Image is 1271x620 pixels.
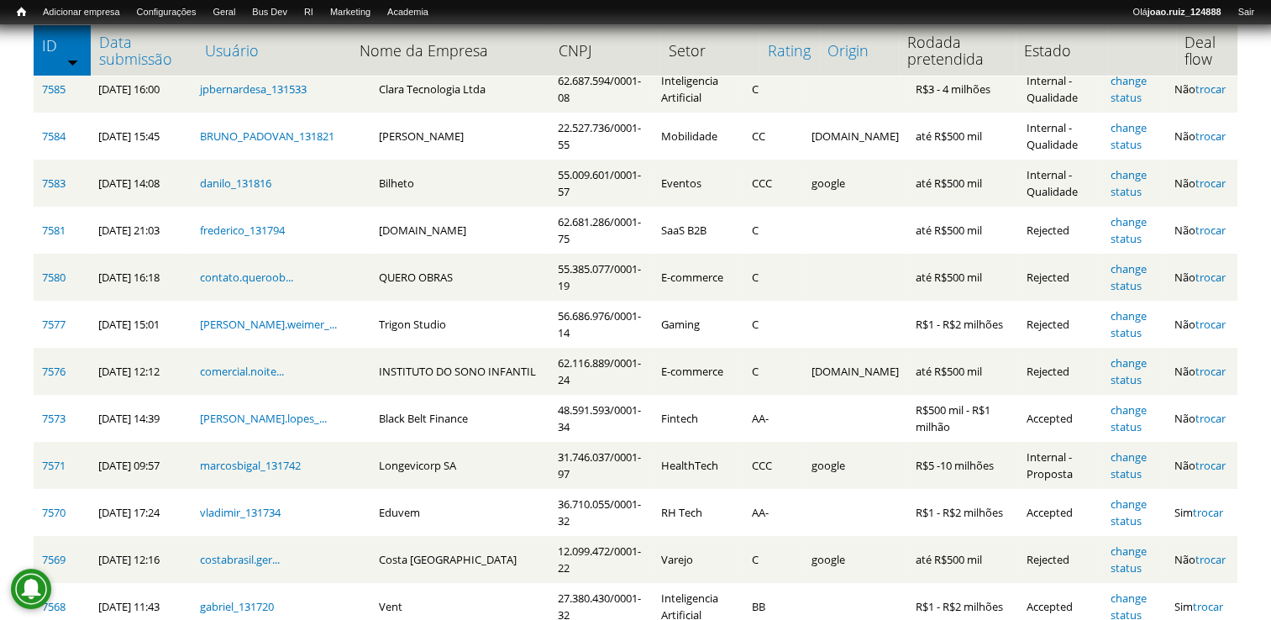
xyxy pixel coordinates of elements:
[1148,7,1221,17] strong: joao.ruiz_124888
[549,160,653,207] td: 55.009.601/0001-57
[768,42,811,59] a: Rating
[743,348,803,395] td: C
[1016,25,1107,76] th: Estado
[1111,167,1147,199] a: change status
[200,505,281,520] a: vladimir_131734
[743,254,803,301] td: C
[549,442,653,489] td: 31.746.037/0001-97
[1018,254,1102,301] td: Rejected
[1195,317,1226,332] a: trocar
[1111,497,1147,528] a: change status
[1195,129,1226,144] a: trocar
[549,66,653,113] td: 62.687.594/0001-08
[351,25,550,76] th: Nome da Empresa
[370,301,549,348] td: Trigon Studio
[1193,505,1223,520] a: trocar
[743,66,803,113] td: C
[899,25,1016,76] th: Rodada pretendida
[653,442,743,489] td: HealthTech
[907,113,1019,160] td: até R$500 mil
[1018,395,1102,442] td: Accepted
[1195,411,1226,426] a: trocar
[370,207,549,254] td: [DOMAIN_NAME]
[549,113,653,160] td: 22.527.736/0001-55
[90,348,192,395] td: [DATE] 12:12
[549,536,653,583] td: 12.099.472/0001-22
[42,411,66,426] a: 7573
[653,536,743,583] td: Varejo
[370,442,549,489] td: Longevicorp SA
[653,207,743,254] td: SaaS B2B
[1018,66,1102,113] td: Internal - Qualidade
[42,599,66,614] a: 7568
[90,254,192,301] td: [DATE] 16:18
[1018,301,1102,348] td: Rejected
[1166,536,1237,583] td: Não
[1166,66,1237,113] td: Não
[653,348,743,395] td: E-commerce
[803,113,907,160] td: [DOMAIN_NAME]
[1195,81,1226,97] a: trocar
[200,458,301,473] a: marcosbigal_131742
[42,37,82,54] a: ID
[653,66,743,113] td: Inteligencia Artificial
[370,348,549,395] td: INSTITUTO DO SONO INFANTIL
[200,223,285,238] a: frederico_131794
[1018,348,1102,395] td: Rejected
[1166,301,1237,348] td: Não
[296,4,322,21] a: RI
[42,223,66,238] a: 7581
[1111,261,1147,293] a: change status
[1195,223,1226,238] a: trocar
[653,113,743,160] td: Mobilidade
[370,489,549,536] td: Eduvem
[653,160,743,207] td: Eventos
[129,4,205,21] a: Configurações
[743,442,803,489] td: CCC
[1111,449,1147,481] a: change status
[200,411,327,426] a: [PERSON_NAME].lopes_...
[1166,489,1237,536] td: Sim
[1166,254,1237,301] td: Não
[90,66,192,113] td: [DATE] 16:00
[549,207,653,254] td: 62.681.286/0001-75
[743,207,803,254] td: C
[200,81,307,97] a: jpbernardesa_131533
[322,4,379,21] a: Marketing
[1176,25,1237,76] th: Deal flow
[549,348,653,395] td: 62.116.889/0001-24
[1111,308,1147,340] a: change status
[907,301,1019,348] td: R$1 - R$2 milhões
[1111,402,1147,434] a: change status
[17,6,26,18] span: Início
[803,160,907,207] td: google
[1111,73,1147,105] a: change status
[1018,207,1102,254] td: Rejected
[200,270,293,285] a: contato.queroob...
[907,442,1019,489] td: R$5 -10 milhões
[1195,552,1226,567] a: trocar
[370,160,549,207] td: Bilheto
[1193,599,1223,614] a: trocar
[200,317,337,332] a: [PERSON_NAME].weimer_...
[90,489,192,536] td: [DATE] 17:24
[1018,160,1102,207] td: Internal - Qualidade
[743,536,803,583] td: C
[743,301,803,348] td: C
[67,56,78,67] img: ordem crescente
[200,176,271,191] a: danilo_131816
[34,4,129,21] a: Adicionar empresa
[1111,214,1147,246] a: change status
[90,442,192,489] td: [DATE] 09:57
[803,536,907,583] td: google
[907,395,1019,442] td: R$500 mil - R$1 milhão
[90,113,192,160] td: [DATE] 15:45
[907,536,1019,583] td: até R$500 mil
[90,207,192,254] td: [DATE] 21:03
[370,395,549,442] td: Black Belt Finance
[200,552,280,567] a: costabrasil.ger...
[1111,355,1147,387] a: change status
[1018,113,1102,160] td: Internal - Qualidade
[653,301,743,348] td: Gaming
[1195,458,1226,473] a: trocar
